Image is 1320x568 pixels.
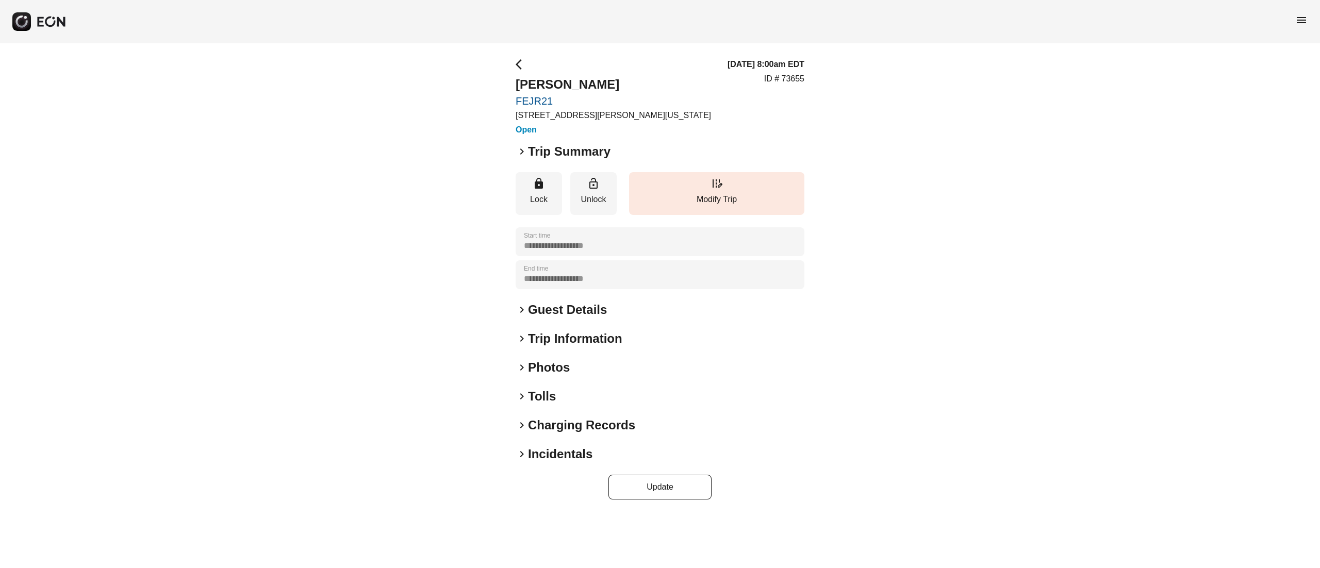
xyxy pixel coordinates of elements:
h2: Trip Information [528,330,622,347]
button: Modify Trip [629,172,804,215]
span: keyboard_arrow_right [516,145,528,158]
button: Unlock [570,172,617,215]
span: keyboard_arrow_right [516,304,528,316]
p: Unlock [575,193,612,206]
h2: Photos [528,359,570,376]
h2: Tolls [528,388,556,405]
h3: [DATE] 8:00am EDT [728,58,804,71]
p: ID # 73655 [764,73,804,85]
p: Modify Trip [634,193,799,206]
span: edit_road [711,177,723,190]
button: Update [608,475,712,499]
h2: [PERSON_NAME] [516,76,711,93]
a: FEJR21 [516,95,711,107]
span: keyboard_arrow_right [516,332,528,345]
span: keyboard_arrow_right [516,361,528,374]
p: Lock [521,193,557,206]
h2: Guest Details [528,302,607,318]
h2: Trip Summary [528,143,610,160]
span: lock_open [587,177,600,190]
h3: Open [516,124,711,136]
span: keyboard_arrow_right [516,419,528,431]
span: lock [533,177,545,190]
span: arrow_back_ios [516,58,528,71]
p: [STREET_ADDRESS][PERSON_NAME][US_STATE] [516,109,711,122]
span: keyboard_arrow_right [516,448,528,460]
button: Lock [516,172,562,215]
h2: Charging Records [528,417,635,433]
span: keyboard_arrow_right [516,390,528,403]
h2: Incidentals [528,446,592,462]
span: menu [1295,14,1308,26]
